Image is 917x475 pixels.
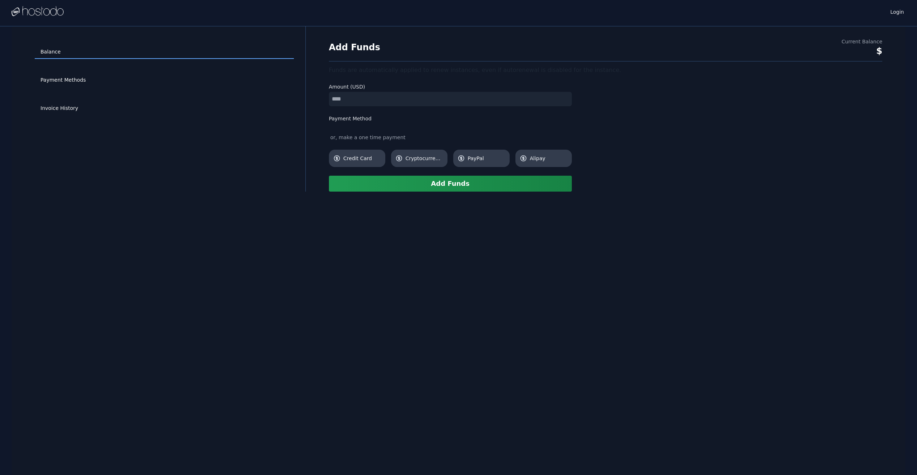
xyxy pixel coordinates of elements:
[530,155,567,162] span: Alipay
[841,38,882,45] div: Current Balance
[329,134,572,141] div: or, make a one time payment
[329,66,882,74] div: Funds are automatically applied to renew instances, even if autorenewal is disabled for the insta...
[406,155,443,162] span: Cryptocurrency
[12,6,64,17] img: Logo
[841,45,882,57] div: $
[468,155,505,162] span: PayPal
[343,155,381,162] span: Credit Card
[35,45,294,59] a: Balance
[329,83,572,90] label: Amount (USD)
[329,42,380,53] h1: Add Funds
[329,176,572,192] button: Add Funds
[889,7,905,16] a: Login
[35,102,294,115] a: Invoice History
[329,115,572,122] label: Payment Method
[35,73,294,87] a: Payment Methods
